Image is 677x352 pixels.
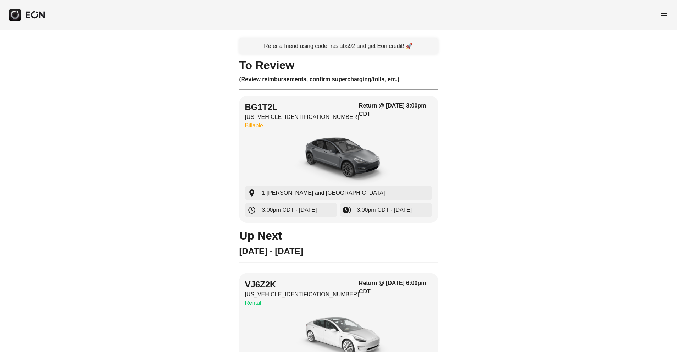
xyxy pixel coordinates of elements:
a: Refer a friend using code: reslabs92 and get Eon credit! 🚀 [239,38,438,54]
span: browse_gallery [343,206,351,214]
img: car [285,133,392,186]
p: [US_VEHICLE_IDENTIFICATION_NUMBER] [245,290,359,299]
h3: Return @ [DATE] 6:00pm CDT [359,279,432,296]
h3: (Review reimbursements, confirm supercharging/tolls, etc.) [239,75,438,84]
button: BG1T2L[US_VEHICLE_IDENTIFICATION_NUMBER]BillableReturn @ [DATE] 3:00pm CDTcar1 [PERSON_NAME] and ... [239,96,438,223]
p: Rental [245,299,359,307]
h1: To Review [239,61,438,70]
span: 1 [PERSON_NAME] and [GEOGRAPHIC_DATA] [262,189,385,197]
span: menu [660,10,668,18]
h3: Return @ [DATE] 3:00pm CDT [359,101,432,119]
span: 3:00pm CDT - [DATE] [357,206,412,214]
h2: VJ6Z2K [245,279,359,290]
p: [US_VEHICLE_IDENTIFICATION_NUMBER] [245,113,359,121]
h2: [DATE] - [DATE] [239,246,438,257]
h2: BG1T2L [245,101,359,113]
span: schedule [248,206,256,214]
h1: Up Next [239,231,438,240]
span: location_on [248,189,256,197]
p: Billable [245,121,359,130]
span: 3:00pm CDT - [DATE] [262,206,317,214]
